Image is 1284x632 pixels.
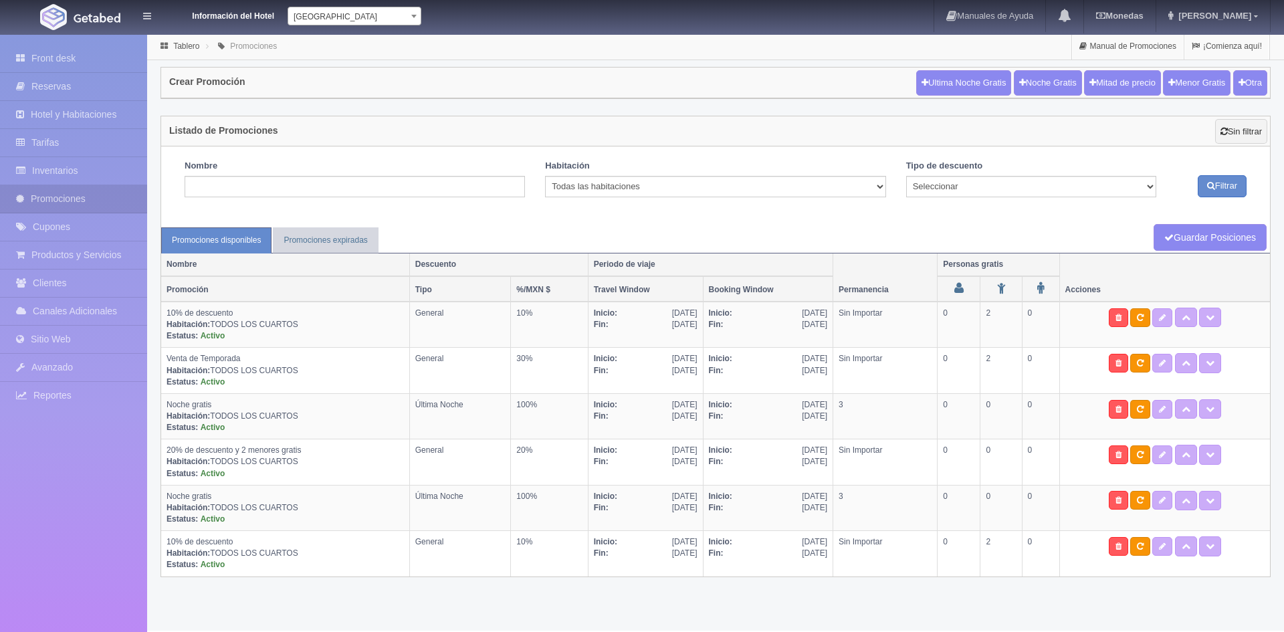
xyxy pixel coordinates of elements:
b: Fin: [709,503,724,512]
td: 0 [980,485,1022,530]
b: Activo [201,377,225,387]
button: Otra [1233,70,1267,96]
b: Monedas [1096,11,1143,21]
td: 3 [833,393,938,439]
span: [DATE] [802,548,827,559]
span: [DATE] [672,411,698,422]
th: Personas gratis [938,253,1059,276]
b: Activo [201,331,225,340]
span: [DATE] [802,399,827,411]
td: General [409,439,511,485]
span: [DATE] [672,445,698,456]
b: Habitación: [167,320,210,329]
button: Filtrar [1198,175,1247,197]
b: Fin: [594,548,609,558]
b: Fin: [709,411,724,421]
b: Fin: [594,457,609,466]
span: [DATE] [672,456,698,467]
td: 20% de descuento y 2 menores gratis TODOS LOS CUARTOS [161,439,409,485]
b: Inicio: [594,537,617,546]
th: Booking Window [703,276,833,302]
td: 0 [938,485,980,530]
b: Activo [201,560,225,569]
th: %/MXN $ [511,276,588,302]
td: Noche gratis TODOS LOS CUARTOS [161,393,409,439]
span: [DATE] [672,319,698,330]
b: Habitación: [167,503,210,512]
button: Mitad de precio [1084,70,1161,96]
th: Travel Window [588,276,703,302]
td: Última Noche [409,485,511,530]
b: Inicio: [709,308,732,318]
b: Estatus: [167,469,198,478]
button: Menor Gratis [1163,70,1230,96]
b: Estatus: [167,423,198,432]
b: Habitación: [167,411,210,421]
th: Tipo [409,276,511,302]
img: Getabed [40,4,67,30]
th: Nombre [161,253,409,276]
span: [DATE] [802,536,827,548]
b: Fin: [594,366,609,375]
th: Promoción [161,276,409,302]
h4: Listado de Promociones [169,126,278,136]
td: General [409,531,511,576]
td: 0 [938,393,980,439]
td: 0 [938,302,980,348]
td: Última Noche [409,393,511,439]
th: Acciones [1059,253,1270,302]
b: Inicio: [594,400,617,409]
td: Venta de Temporada TODOS LOS CUARTOS [161,348,409,393]
a: Promociones expiradas [273,227,378,253]
td: 10% [511,531,588,576]
b: Fin: [709,548,724,558]
td: 0 [1022,393,1059,439]
td: Noche gratis TODOS LOS CUARTOS [161,485,409,530]
b: Fin: [709,457,724,466]
td: 10% de descuento TODOS LOS CUARTOS [161,531,409,576]
b: Inicio: [594,492,617,501]
td: 0 [1022,439,1059,485]
b: Fin: [594,503,609,512]
th: Descuento [409,253,588,276]
a: Guardar Posiciones [1154,224,1267,251]
b: Estatus: [167,377,198,387]
img: Getabed [74,13,120,23]
td: General [409,302,511,348]
td: 2 [980,302,1022,348]
h4: Crear Promoción [169,77,245,87]
button: Noche Gratis [1014,70,1082,96]
a: Sin filtrar [1215,119,1267,144]
span: [DATE] [672,399,698,411]
span: [DATE] [672,502,698,514]
b: Inicio: [709,400,732,409]
span: Hotel Plaza Campeche [288,7,421,25]
label: Nombre [185,160,217,173]
td: 100% [511,485,588,530]
b: Inicio: [709,445,732,455]
span: [DATE] [802,353,827,364]
span: [DATE] [802,308,827,319]
span: [DATE] [802,502,827,514]
td: 0 [980,393,1022,439]
b: Habitación: [167,457,210,466]
a: Promociones disponibles [161,227,272,253]
td: 0 [938,348,980,393]
b: Habitación: [167,366,210,375]
span: [PERSON_NAME] [1175,11,1251,21]
td: 0 [938,439,980,485]
td: General [409,348,511,393]
b: Inicio: [709,537,732,546]
td: 0 [980,439,1022,485]
span: [DATE] [802,319,827,330]
b: Activo [201,423,225,432]
td: 0 [1022,348,1059,393]
td: 100% [511,393,588,439]
a: Promociones [230,41,277,51]
b: Fin: [709,366,724,375]
td: 20% [511,439,588,485]
span: [DATE] [802,365,827,377]
b: Estatus: [167,331,198,340]
b: Habitación: [167,548,210,558]
b: Inicio: [709,492,732,501]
